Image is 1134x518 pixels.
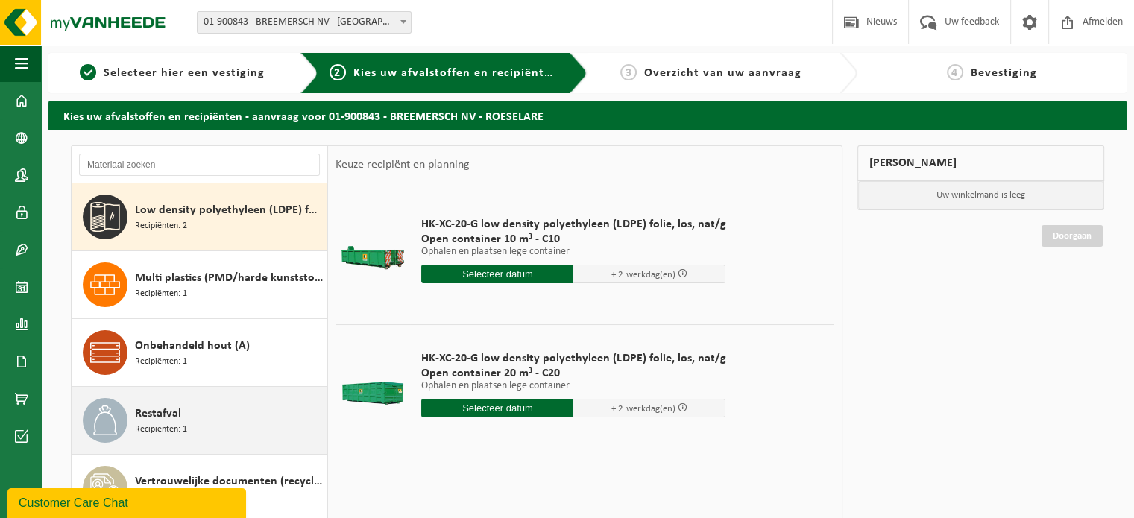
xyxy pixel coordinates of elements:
[421,366,725,381] span: Open container 20 m³ - C20
[56,64,289,82] a: 1Selecteer hier een vestiging
[328,146,477,183] div: Keuze recipiënt en planning
[104,67,265,79] span: Selecteer hier een vestiging
[644,67,801,79] span: Overzicht van uw aanvraag
[330,64,346,80] span: 2
[421,381,725,391] p: Ophalen en plaatsen lege container
[135,219,187,233] span: Recipiënten: 2
[421,217,725,232] span: HK-XC-20-G low density polyethyleen (LDPE) folie, los, nat/g
[72,183,327,251] button: Low density polyethyleen (LDPE) folie, los, naturel/gekleurd (80/20) Recipiënten: 2
[611,270,675,279] span: + 2 werkdag(en)
[1042,225,1103,247] a: Doorgaan
[80,64,96,80] span: 1
[947,64,963,80] span: 4
[72,251,327,319] button: Multi plastics (PMD/harde kunststoffen/spanbanden/EPS/folie naturel/folie gemengd) Recipiënten: 1
[421,399,573,417] input: Selecteer datum
[857,145,1105,181] div: [PERSON_NAME]
[135,355,187,369] span: Recipiënten: 1
[48,101,1127,130] h2: Kies uw afvalstoffen en recipiënten - aanvraag voor 01-900843 - BREEMERSCH NV - ROESELARE
[135,405,181,423] span: Restafval
[620,64,637,80] span: 3
[135,337,250,355] span: Onbehandeld hout (A)
[135,269,323,287] span: Multi plastics (PMD/harde kunststoffen/spanbanden/EPS/folie naturel/folie gemengd)
[79,154,320,176] input: Materiaal zoeken
[611,404,675,414] span: + 2 werkdag(en)
[135,473,323,490] span: Vertrouwelijke documenten (recyclage)
[135,201,323,219] span: Low density polyethyleen (LDPE) folie, los, naturel/gekleurd (80/20)
[197,11,412,34] span: 01-900843 - BREEMERSCH NV - ROESELARE
[421,265,573,283] input: Selecteer datum
[421,232,725,247] span: Open container 10 m³ - C10
[198,12,411,33] span: 01-900843 - BREEMERSCH NV - ROESELARE
[971,67,1037,79] span: Bevestiging
[421,351,725,366] span: HK-XC-20-G low density polyethyleen (LDPE) folie, los, nat/g
[135,423,187,437] span: Recipiënten: 1
[421,247,725,257] p: Ophalen en plaatsen lege container
[353,67,558,79] span: Kies uw afvalstoffen en recipiënten
[858,181,1104,209] p: Uw winkelmand is leeg
[72,319,327,387] button: Onbehandeld hout (A) Recipiënten: 1
[135,287,187,301] span: Recipiënten: 1
[7,485,249,518] iframe: chat widget
[72,387,327,455] button: Restafval Recipiënten: 1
